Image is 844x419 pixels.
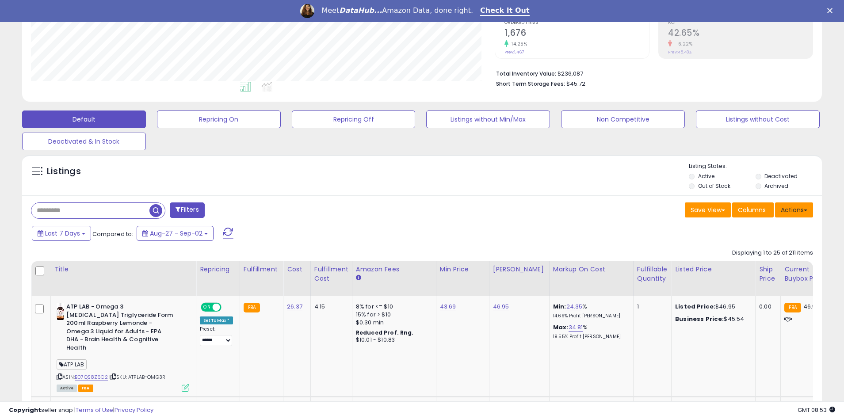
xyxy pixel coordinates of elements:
div: Displaying 1 to 25 of 211 items [732,249,813,257]
li: $236,087 [496,68,806,78]
small: -6.22% [672,41,692,47]
div: Close [827,8,836,13]
a: Privacy Policy [115,406,153,414]
img: Profile image for Georgie [300,4,314,18]
button: Last 7 Days [32,226,91,241]
label: Archived [764,182,788,190]
button: Columns [732,202,774,217]
div: $0.30 min [356,319,429,327]
div: 4.15 [314,303,345,311]
img: 41zAPrHq7FL._SL40_.jpg [57,303,64,320]
p: Listing States: [689,162,822,171]
h5: Listings [47,165,81,178]
button: Repricing Off [292,110,416,128]
div: Fulfillment Cost [314,265,348,283]
b: Min: [553,302,566,311]
div: 8% for <= $10 [356,303,429,311]
small: Prev: 1,467 [504,50,524,55]
div: Meet Amazon Data, done right. [321,6,473,15]
a: Check It Out [480,6,530,16]
div: Ship Price [759,265,777,283]
a: 43.69 [440,302,456,311]
span: Ordered Items [504,20,649,25]
button: Filters [170,202,204,218]
p: 14.69% Profit [PERSON_NAME] [553,313,626,319]
div: Amazon Fees [356,265,432,274]
b: Total Inventory Value: [496,70,556,77]
button: Aug-27 - Sep-02 [137,226,214,241]
div: Min Price [440,265,485,274]
span: ROI [668,20,813,25]
small: 14.25% [508,41,527,47]
small: FBA [244,303,260,312]
span: FBA [78,385,93,392]
button: Listings without Min/Max [426,110,550,128]
a: 46.95 [493,302,509,311]
button: Actions [775,202,813,217]
div: ASIN: [57,303,189,391]
button: Save View [685,202,731,217]
div: $46.95 [675,303,749,311]
label: Out of Stock [698,182,730,190]
button: Non Competitive [561,110,685,128]
label: Deactivated [764,172,798,180]
b: Max: [553,323,569,331]
div: Current Buybox Price [784,265,830,283]
div: Set To Max * [200,316,233,324]
div: Preset: [200,326,233,346]
span: Last 7 Days [45,229,80,238]
a: 26.37 [287,302,302,311]
span: | SKU: ATPLAB-OMG3R [109,373,165,381]
div: Listed Price [675,265,752,274]
th: The percentage added to the cost of goods (COGS) that forms the calculator for Min & Max prices. [549,261,633,296]
div: $45.54 [675,315,749,323]
p: 19.55% Profit [PERSON_NAME] [553,334,626,340]
div: seller snap | | [9,406,153,415]
span: $45.72 [566,80,585,88]
h2: 1,676 [504,28,649,40]
div: Fulfillable Quantity [637,265,668,283]
small: Amazon Fees. [356,274,361,282]
div: Repricing [200,265,236,274]
b: Reduced Prof. Rng. [356,329,414,336]
div: 0.00 [759,303,774,311]
span: All listings currently available for purchase on Amazon [57,385,77,392]
div: $10.01 - $10.83 [356,336,429,344]
a: 24.35 [566,302,583,311]
div: Fulfillment [244,265,279,274]
small: Prev: 45.48% [668,50,691,55]
span: Columns [738,206,766,214]
b: Listed Price: [675,302,715,311]
button: Deactivated & In Stock [22,133,146,150]
span: ATP LAB [57,359,87,369]
span: 2025-09-10 08:53 GMT [798,406,835,414]
div: [PERSON_NAME] [493,265,546,274]
button: Default [22,110,146,128]
b: ATP LAB - Omega 3 [MEDICAL_DATA] Triglyceride Form 200ml Raspberry Lemonde - Omega 3 Liquid for A... [66,303,174,354]
a: 34.81 [569,323,583,332]
button: Listings without Cost [696,110,820,128]
a: B07QS8Z6C2 [75,373,108,381]
div: 1 [637,303,665,311]
b: Short Term Storage Fees: [496,80,565,88]
small: FBA [784,303,801,312]
div: Title [54,265,192,274]
h2: 42.65% [668,28,813,40]
span: Aug-27 - Sep-02 [150,229,202,238]
div: Markup on Cost [553,265,630,274]
a: Terms of Use [76,406,113,414]
div: Cost [287,265,307,274]
span: 46.95 [803,302,820,311]
button: Repricing On [157,110,281,128]
strong: Copyright [9,406,41,414]
span: OFF [220,304,234,311]
div: 15% for > $10 [356,311,429,319]
span: Compared to: [92,230,133,238]
span: ON [202,304,213,311]
div: % [553,303,626,319]
i: DataHub... [339,6,382,15]
b: Business Price: [675,315,724,323]
div: % [553,324,626,340]
label: Active [698,172,714,180]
